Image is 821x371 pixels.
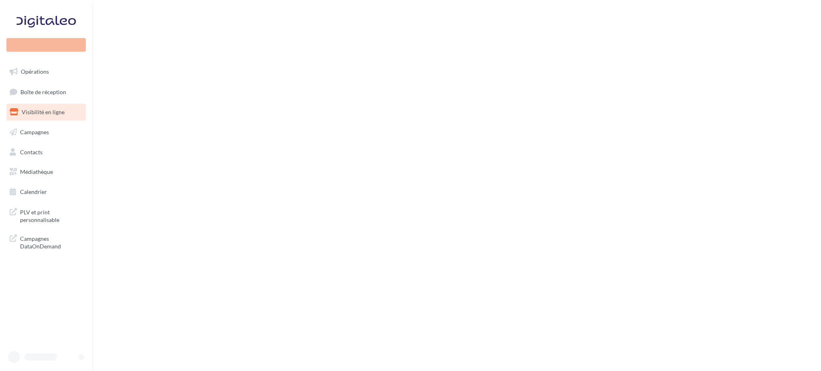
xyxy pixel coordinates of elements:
a: Calendrier [5,183,87,200]
span: Visibilité en ligne [22,109,65,115]
div: Nouvelle campagne [6,38,86,52]
span: Opérations [21,68,49,75]
span: Campagnes [20,129,49,135]
span: Campagnes DataOnDemand [20,233,83,250]
a: Médiathèque [5,163,87,180]
a: Boîte de réception [5,83,87,101]
span: Boîte de réception [20,88,66,95]
span: PLV et print personnalisable [20,207,83,224]
span: Contacts [20,148,42,155]
a: Campagnes DataOnDemand [5,230,87,254]
a: PLV et print personnalisable [5,204,87,227]
a: Contacts [5,144,87,161]
a: Opérations [5,63,87,80]
span: Médiathèque [20,168,53,175]
a: Campagnes [5,124,87,141]
span: Calendrier [20,188,47,195]
a: Visibilité en ligne [5,104,87,121]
